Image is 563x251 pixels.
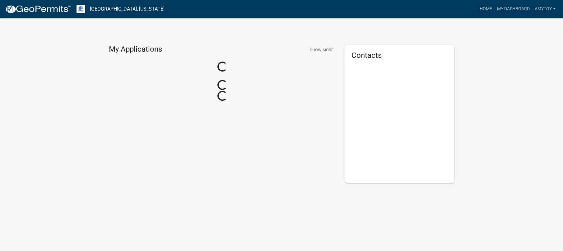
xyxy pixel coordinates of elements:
img: Otter Tail County, Minnesota [77,5,85,13]
h5: Contacts [351,51,448,60]
a: Home [477,3,495,15]
a: My Dashboard [495,3,532,15]
a: amytoy [532,3,558,15]
button: Show More [307,45,336,55]
h4: My Applications [109,45,162,54]
a: [GEOGRAPHIC_DATA], [US_STATE] [90,4,165,14]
